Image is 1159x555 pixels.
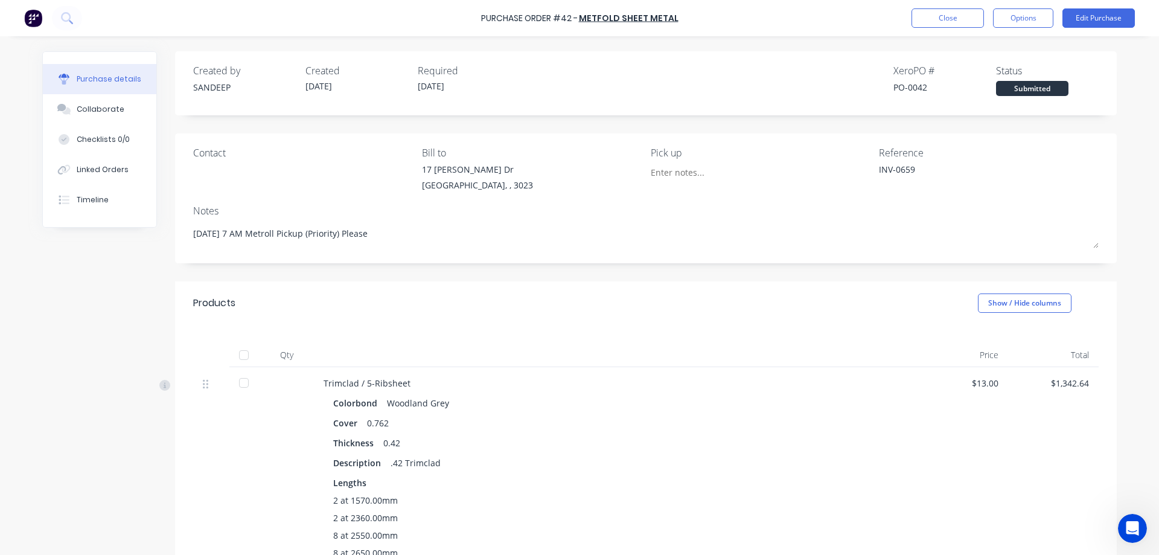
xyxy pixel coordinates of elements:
div: Pick up [651,146,870,160]
h2: Have an idea or feature request? [25,205,217,217]
iframe: Intercom live chat [1118,514,1147,543]
textarea: [DATE] 7 AM Metroll Pickup (Priority) Please [193,221,1099,248]
img: logo [24,23,96,42]
button: Checklists 0/0 [43,124,156,155]
button: Linked Orders [43,155,156,185]
button: News [121,377,181,425]
div: AI Agent and team can help [25,165,202,178]
div: Notes [193,204,1099,218]
div: Products [193,296,235,310]
div: Bill to [422,146,642,160]
div: .42 Trimclad [391,454,441,472]
button: Options [993,8,1053,28]
div: Close [208,19,229,41]
span: Lengths [333,476,366,489]
div: Timeline [77,194,109,205]
div: $1,342.64 [1018,377,1089,390]
div: 0.42 [383,434,400,452]
button: Purchase details [43,64,156,94]
div: Status [996,63,1099,78]
div: Xero PO # [893,63,996,78]
div: Required [418,63,520,78]
div: Purchase Order #42 - [481,12,578,25]
div: Woodland Grey [387,394,449,412]
div: New featureImprovementFactory Weekly Updates - [DATE]Hey, Factory pro there👋 [12,261,229,330]
div: Created [305,63,408,78]
div: 17 [PERSON_NAME] Dr [422,163,533,176]
div: Ask a questionAI Agent and team can help [12,143,229,188]
img: Factory [24,9,42,27]
div: PO-0042 [893,81,996,94]
div: Total [1008,343,1099,367]
span: 8 at 2550.00mm [333,529,398,542]
p: How can we help? [24,106,217,127]
div: SANDEEP [193,81,296,94]
span: Messages [70,407,112,415]
div: Colorbond [333,394,382,412]
div: New feature [25,272,84,285]
div: Purchase details [77,74,141,85]
div: Linked Orders [77,164,129,175]
p: Hi SANDEEP [24,86,217,106]
span: Home [16,407,43,415]
div: Hey, Factory pro there👋 [25,307,195,320]
div: Submitted [996,81,1068,96]
div: Price [918,343,1008,367]
button: Messages [60,377,121,425]
button: Help [181,377,241,425]
div: Thickness [333,434,383,452]
div: Contact [193,146,413,160]
div: Trimclad / 5-Ribsheet [324,377,908,390]
span: News [139,407,162,415]
span: 2 at 2360.00mm [333,512,398,524]
div: 0.762 [367,414,389,432]
h2: Factory Feature Walkthroughs [25,347,217,359]
div: Improvement [89,272,153,285]
div: Ask a question [25,153,202,165]
button: Edit Purchase [1062,8,1135,28]
button: Collaborate [43,94,156,124]
div: Description [333,454,391,472]
div: Checklists 0/0 [77,134,130,145]
div: $13.00 [927,377,998,390]
div: Collaborate [77,104,124,115]
button: Share it with us [25,222,217,246]
div: Cover [333,414,367,432]
div: Factory Weekly Updates - [DATE] [25,292,195,305]
button: Close [912,8,984,28]
textarea: INV-0659 [879,163,1030,190]
div: Qty [260,343,314,367]
button: Show / Hide columns [978,294,1071,313]
input: Enter notes... [651,163,761,181]
div: Reference [879,146,1099,160]
button: Timeline [43,185,156,215]
div: Created by [193,63,296,78]
a: METFOLD SHEET METAL [579,12,678,24]
span: Help [202,407,221,415]
div: [GEOGRAPHIC_DATA], , 3023 [422,179,533,191]
span: 2 at 1570.00mm [333,494,398,507]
